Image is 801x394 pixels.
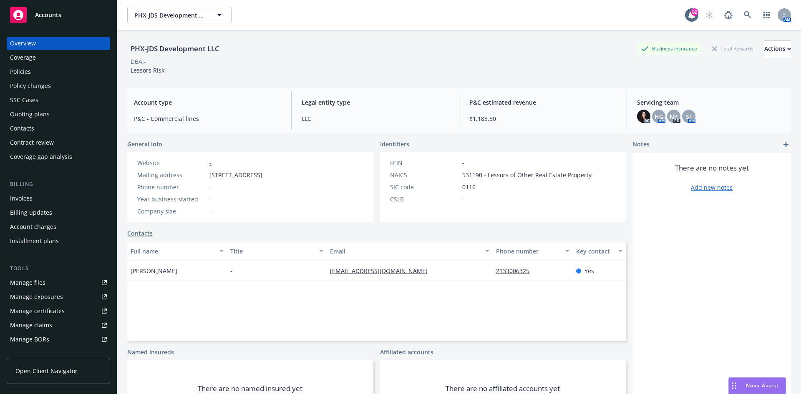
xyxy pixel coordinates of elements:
div: Company size [137,207,206,216]
div: Website [137,158,206,167]
div: NAICS [390,171,459,179]
a: Quoting plans [7,108,110,121]
span: There are no affiliated accounts yet [446,384,560,394]
span: Yes [584,266,594,275]
div: Mailing address [137,171,206,179]
span: Accounts [35,12,61,18]
a: Accounts [7,3,110,27]
a: Policy changes [7,79,110,93]
a: Manage claims [7,319,110,332]
span: - [209,195,212,203]
a: Add new notes [691,183,733,192]
span: Identifiers [380,140,409,148]
div: Manage certificates [10,304,65,318]
a: SSC Cases [7,93,110,107]
a: Installment plans [7,234,110,248]
span: Notes [632,140,650,150]
div: Business Insurance [637,43,701,54]
div: Coverage gap analysis [10,150,72,163]
button: Phone number [493,241,572,261]
span: There are no named insured yet [198,384,302,394]
div: Manage exposures [10,290,63,304]
span: - [462,158,464,167]
span: - [209,207,212,216]
a: Manage BORs [7,333,110,346]
button: Key contact [573,241,626,261]
div: SSC Cases [10,93,38,107]
span: [STREET_ADDRESS] [209,171,262,179]
div: Coverage [10,51,36,64]
span: SF [686,112,692,121]
a: Invoices [7,192,110,205]
div: Email [330,247,480,256]
a: Manage exposures [7,290,110,304]
a: Named insureds [127,348,174,356]
a: Coverage gap analysis [7,150,110,163]
button: Title [227,241,327,261]
a: Report a Bug [720,7,737,23]
button: Email [327,241,493,261]
span: - [462,195,464,203]
a: Switch app [758,7,775,23]
a: Manage certificates [7,304,110,318]
a: - [209,159,212,167]
div: Year business started [137,195,206,203]
span: 531190 - Lessors of Other Real Estate Property [462,171,592,179]
span: P&C - Commercial lines [134,114,281,123]
div: Installment plans [10,234,59,248]
div: Invoices [10,192,33,205]
div: Phone number [137,183,206,191]
span: NP [670,112,678,121]
span: Account type [134,98,281,107]
a: Overview [7,37,110,50]
a: add [781,140,791,150]
span: LLC [302,114,449,123]
div: 82 [691,8,698,16]
div: FEIN [390,158,459,167]
div: DBA: - [131,57,146,66]
a: [EMAIL_ADDRESS][DOMAIN_NAME] [330,267,434,275]
button: PHX-JDS Development LLC [127,7,232,23]
div: Billing updates [10,206,52,219]
div: Total Rewards [708,43,758,54]
div: SIC code [390,183,459,191]
div: Manage files [10,276,45,289]
div: Manage claims [10,319,52,332]
a: Contacts [127,229,153,238]
a: Search [739,7,756,23]
button: Actions [764,40,791,57]
button: Full name [127,241,227,261]
span: HG [655,112,663,121]
span: General info [127,140,162,148]
span: - [209,183,212,191]
span: P&C estimated revenue [469,98,617,107]
a: Affiliated accounts [380,348,433,356]
span: Legal entity type [302,98,449,107]
div: PHX-JDS Development LLC [127,43,223,54]
a: Start snowing [701,7,718,23]
a: Manage files [7,276,110,289]
img: photo [637,110,650,123]
span: There are no notes yet [675,163,749,173]
a: Policies [7,65,110,78]
a: 2133006325 [496,267,536,275]
a: Contract review [7,136,110,149]
div: Drag to move [729,378,739,394]
div: Actions [764,41,791,57]
a: Billing updates [7,206,110,219]
div: Tools [7,264,110,273]
div: Account charges [10,220,56,233]
span: Servicing team [637,98,784,107]
span: 0116 [462,183,476,191]
span: Lessors Risk [131,66,164,74]
a: Coverage [7,51,110,64]
div: Billing [7,180,110,188]
a: Summary of insurance [7,347,110,360]
div: Key contact [576,247,613,256]
a: Account charges [7,220,110,233]
div: Overview [10,37,36,50]
div: Policy changes [10,79,51,93]
span: $1,183.50 [469,114,617,123]
div: Full name [131,247,214,256]
span: PHX-JDS Development LLC [134,11,207,20]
